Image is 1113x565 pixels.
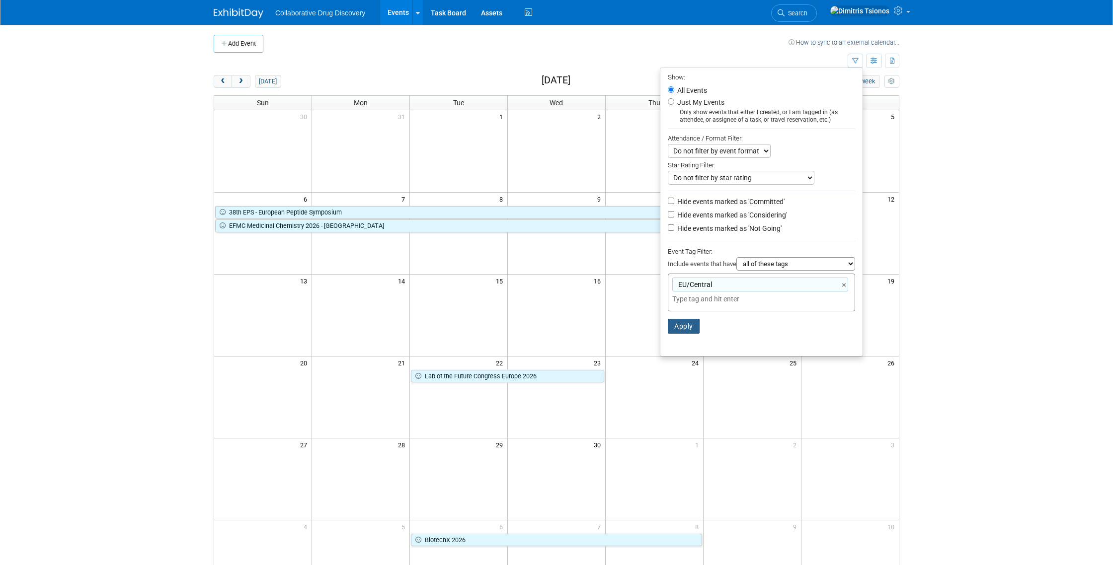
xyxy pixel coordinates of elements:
[648,99,660,107] span: Thu
[299,110,312,123] span: 30
[400,520,409,533] span: 5
[596,193,605,205] span: 9
[675,210,787,220] label: Hide events marked as 'Considering'
[668,257,855,274] div: Include events that have
[411,534,702,547] a: BiotechX 2026
[668,158,855,171] div: Star Rating Filter:
[397,356,409,369] span: 21
[672,294,811,304] input: Type tag and hit enter
[694,438,703,451] span: 1
[214,8,263,18] img: ExhibitDay
[857,75,879,88] button: week
[593,356,605,369] span: 23
[215,206,800,219] a: 38th EPS - European Peptide Symposium
[542,75,570,86] h2: [DATE]
[785,9,807,17] span: Search
[789,39,899,46] a: How to sync to an external calendar...
[792,438,801,451] span: 2
[299,438,312,451] span: 27
[354,99,368,107] span: Mon
[675,87,707,94] label: All Events
[397,110,409,123] span: 31
[668,109,855,124] div: Only show events that either I created, or I am tagged in (as attendee, or assignee of a task, or...
[303,520,312,533] span: 4
[890,438,899,451] span: 3
[498,110,507,123] span: 1
[214,35,263,53] button: Add Event
[675,223,782,233] label: Hide events marked as 'Not Going'
[299,356,312,369] span: 20
[550,99,563,107] span: Wed
[676,280,712,289] span: EU/Central
[596,110,605,123] span: 2
[771,4,817,22] a: Search
[400,193,409,205] span: 7
[694,520,703,533] span: 8
[214,75,232,88] button: prev
[886,193,899,205] span: 12
[675,197,785,207] label: Hide events marked as 'Committed'
[886,275,899,287] span: 19
[593,438,605,451] span: 30
[232,75,250,88] button: next
[675,97,724,107] label: Just My Events
[668,246,855,257] div: Event Tag Filter:
[890,110,899,123] span: 5
[886,356,899,369] span: 26
[299,275,312,287] span: 13
[691,356,703,369] span: 24
[593,275,605,287] span: 16
[397,275,409,287] span: 14
[453,99,464,107] span: Tue
[668,71,855,83] div: Show:
[498,520,507,533] span: 6
[255,75,281,88] button: [DATE]
[668,319,700,334] button: Apply
[275,9,365,17] span: Collaborative Drug Discovery
[257,99,269,107] span: Sun
[792,520,801,533] span: 9
[303,193,312,205] span: 6
[830,5,890,16] img: Dimitris Tsionos
[215,219,702,232] a: EFMC Medicinal Chemistry 2026 - [GEOGRAPHIC_DATA]
[495,356,507,369] span: 22
[498,193,507,205] span: 8
[397,438,409,451] span: 28
[668,133,855,144] div: Attendance / Format Filter:
[495,438,507,451] span: 29
[495,275,507,287] span: 15
[886,520,899,533] span: 10
[888,78,895,85] i: Personalize Calendar
[789,356,801,369] span: 25
[411,370,604,383] a: Lab of the Future Congress Europe 2026
[842,280,848,291] a: ×
[884,75,899,88] button: myCustomButton
[596,520,605,533] span: 7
